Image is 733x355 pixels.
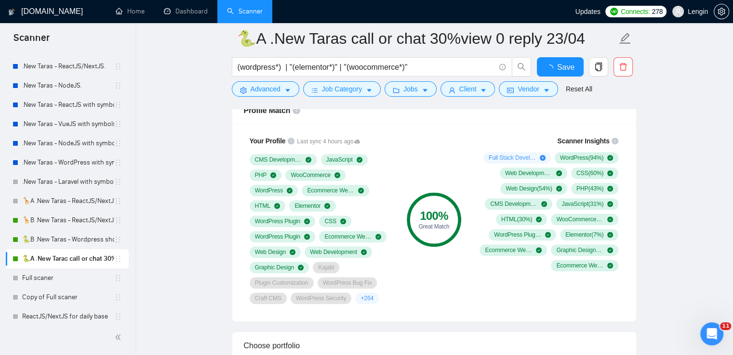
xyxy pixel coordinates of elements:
span: Graphic Design ( 6 %) [556,246,603,254]
span: check-circle [607,201,613,207]
a: homeHome [116,7,145,15]
li: .New Taras - NodeJS. [6,76,129,95]
a: 🐍B .New Taras - Wordpress short 23/04 [22,230,114,249]
span: WordPress Plugin ( 10 %) [494,231,541,239]
span: caret-down [480,87,487,94]
span: 278 [652,6,662,17]
span: check-circle [556,170,562,176]
li: 🦒A .New Taras - ReactJS/NextJS usual 23/04 [6,191,129,211]
span: HTML [255,202,271,210]
span: Client [459,84,477,94]
a: 🦒A .New Taras - ReactJS/NextJS usual 23/04 [22,191,114,211]
span: check-circle [304,218,310,224]
a: .New Taras - Laravel with symbols [22,172,114,191]
span: double-left [115,332,124,342]
span: holder [114,82,122,89]
img: logo [8,4,15,20]
span: Job Category [322,84,362,94]
span: holder [114,139,122,147]
li: Full scaner [6,268,129,288]
span: Ecommerce Website Development [324,233,372,241]
span: Web Design ( 54 %) [506,185,552,192]
button: userClientcaret-down [440,81,495,97]
span: check-circle [334,172,340,178]
img: upwork-logo.png [610,8,618,15]
span: check-circle [536,247,542,253]
span: Ecommerce Website Development ( 5 %) [556,262,603,269]
span: caret-down [284,87,291,94]
a: .New Taras - NodeJS with symbols [22,134,114,153]
li: .New Taras - VueJS with symbols [6,114,129,134]
span: check-circle [607,216,613,222]
span: holder [114,236,122,243]
a: .New Taras - WordPress with symbols [22,153,114,172]
span: CSS [324,217,336,225]
span: Plugin Customization [255,279,308,287]
span: Ecommerce Website ( 6 %) [485,246,532,254]
span: info-circle [293,106,300,114]
a: .New Taras - NodeJS. [22,76,114,95]
span: caret-down [543,87,550,94]
a: Full scaner [22,268,114,288]
span: user [449,87,455,94]
li: .New Taras - ReactJS with symbols [6,95,129,114]
span: holder [114,178,122,186]
span: CMS Development ( 40 %) [490,200,537,208]
span: check-circle [274,203,280,209]
span: WooCommerce [291,171,331,179]
span: Profile Match [244,106,291,114]
button: copy [589,57,608,76]
a: Copy of Full scaner [22,288,114,307]
li: .New Taras - ReactJS/NextJS. [6,57,129,76]
span: holder [114,313,122,320]
span: PHP [255,171,267,179]
button: folderJobscaret-down [385,81,437,97]
span: Vendor [518,84,539,94]
li: .New Taras - Laravel with symbols [6,172,129,191]
span: caret-down [366,87,373,94]
div: Great Match [407,224,461,229]
span: Your Profile [250,137,286,145]
span: info-circle [499,64,506,70]
a: .New Taras - VueJS with symbols [22,114,114,134]
iframe: Intercom live chat [700,322,723,345]
span: holder [114,197,122,205]
span: WordPress Plugin [255,217,301,225]
span: info-circle [612,138,618,144]
span: Jobs [403,84,418,94]
span: caret-down [422,87,428,94]
span: check-circle [607,170,613,176]
span: holder [114,159,122,166]
a: dashboardDashboard [164,7,208,15]
span: check-circle [545,232,551,238]
button: barsJob Categorycaret-down [303,81,381,97]
span: Full Stack Development ( 21 %) [489,154,536,162]
span: HTML ( 30 %) [501,216,532,223]
span: holder [114,216,122,224]
a: 🐍A .New Taras call or chat 30%view 0 reply 23/04 [22,249,114,268]
span: holder [114,120,122,128]
span: Web Development ( 72 %) [505,169,552,177]
span: check-circle [270,172,276,178]
a: .New Taras - ReactJS with symbols [22,95,114,114]
div: 100 % [407,210,461,222]
span: Save [557,61,574,73]
span: check-circle [340,218,346,224]
span: check-circle [607,232,613,238]
span: check-circle [541,201,547,207]
a: .New Taras - ReactJS/NextJS. [22,57,114,76]
button: settingAdvancedcaret-down [232,81,299,97]
a: Reset All [566,84,592,94]
span: Graphic Design [255,264,294,271]
span: setting [714,8,729,15]
a: ReactJS/NextJS for daily base [22,307,114,326]
span: holder [114,101,122,109]
span: check-circle [607,186,613,191]
span: Web Design [255,248,286,256]
button: delete [613,57,633,76]
span: copy [589,63,608,71]
span: Ecommerce Website [307,187,354,194]
span: check-circle [357,157,362,163]
span: WordPress Plugin [255,233,301,241]
span: check-circle [556,186,562,191]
